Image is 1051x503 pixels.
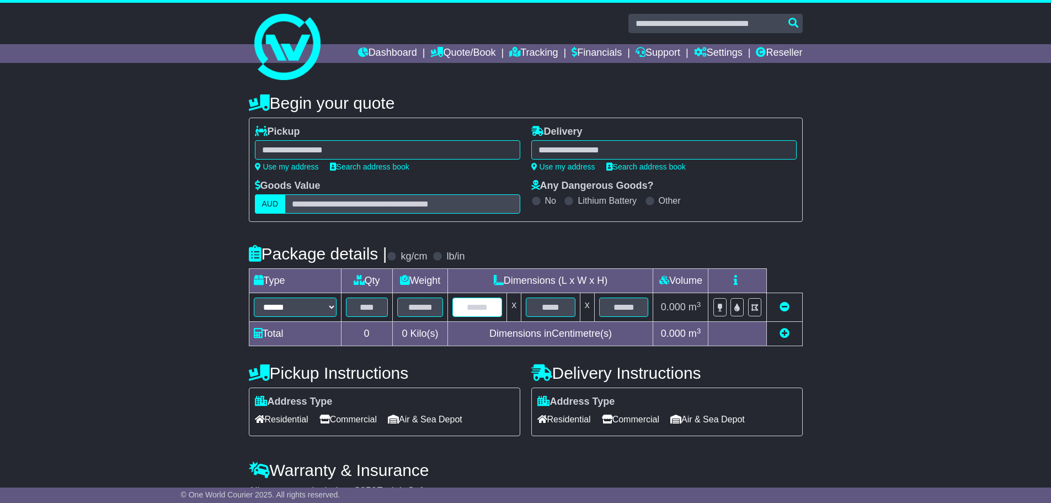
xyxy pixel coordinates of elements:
[448,322,653,346] td: Dimensions in Centimetre(s)
[255,194,286,214] label: AUD
[531,180,654,192] label: Any Dangerous Goods?
[697,300,701,309] sup: 3
[255,411,308,428] span: Residential
[602,411,659,428] span: Commercial
[255,180,321,192] label: Goods Value
[661,328,686,339] span: 0.000
[358,44,417,63] a: Dashboard
[531,364,803,382] h4: Delivery Instructions
[388,411,462,428] span: Air & Sea Depot
[249,94,803,112] h4: Begin your quote
[697,327,701,335] sup: 3
[181,490,340,499] span: © One World Courier 2025. All rights reserved.
[537,396,615,408] label: Address Type
[670,411,745,428] span: Air & Sea Depot
[531,126,583,138] label: Delivery
[249,269,341,293] td: Type
[249,485,803,497] div: All our quotes include a $ FreightSafe warranty.
[255,162,319,171] a: Use my address
[392,322,448,346] td: Kilo(s)
[249,461,803,479] h4: Warranty & Insurance
[249,322,341,346] td: Total
[689,328,701,339] span: m
[572,44,622,63] a: Financials
[360,485,377,496] span: 250
[319,411,377,428] span: Commercial
[430,44,495,63] a: Quote/Book
[255,126,300,138] label: Pickup
[249,245,387,263] h4: Package details |
[507,293,521,322] td: x
[653,269,708,293] td: Volume
[578,195,637,206] label: Lithium Battery
[401,251,427,263] label: kg/cm
[606,162,686,171] a: Search address book
[694,44,743,63] a: Settings
[780,301,789,313] a: Remove this item
[392,269,448,293] td: Weight
[446,251,465,263] label: lb/in
[659,195,681,206] label: Other
[330,162,409,171] a: Search address book
[661,301,686,313] span: 0.000
[580,293,594,322] td: x
[341,322,392,346] td: 0
[249,364,520,382] h4: Pickup Instructions
[780,328,789,339] a: Add new item
[402,328,407,339] span: 0
[689,301,701,313] span: m
[531,162,595,171] a: Use my address
[255,396,333,408] label: Address Type
[636,44,680,63] a: Support
[537,411,591,428] span: Residential
[448,269,653,293] td: Dimensions (L x W x H)
[509,44,558,63] a: Tracking
[545,195,556,206] label: No
[341,269,392,293] td: Qty
[756,44,802,63] a: Reseller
